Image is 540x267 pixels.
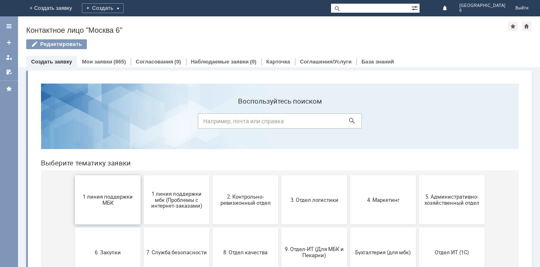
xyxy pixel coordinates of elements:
[109,151,175,200] button: 7. Служба безопасности
[459,8,506,13] span: 6
[2,66,16,79] a: Мои согласования
[181,172,241,178] span: 8. Отдел качества
[181,117,241,129] span: 2. Контрольно-ревизионный отдел
[387,117,448,129] span: 5. Административно-хозяйственный отдел
[82,59,112,65] a: Мои заявки
[109,98,175,147] button: 1 линия поддержки мбк (Проблемы с интернет-заказами)
[247,203,313,252] button: Франчайзинг
[178,151,244,200] button: 8. Отдел качества
[387,172,448,178] span: Отдел ИТ (1С)
[41,151,106,200] button: 6. Закупки
[387,218,448,237] span: [PERSON_NAME]. Услуги ИТ для МБК (оформляет L1)
[41,203,106,252] button: Отдел-ИТ (Битрикс24 и CRM)
[316,151,381,200] button: Бухгалтерия (для мбк)
[385,203,450,252] button: [PERSON_NAME]. Услуги ИТ для МБК (оформляет L1)
[250,169,310,181] span: 9. Отдел-ИТ (Для МБК и Пекарни)
[112,172,172,178] span: 7. Служба безопасности
[191,59,249,65] a: Наблюдаемые заявки
[316,98,381,147] button: 4. Маркетинг
[318,222,379,234] span: Это соглашение не активно!
[113,59,126,65] div: (865)
[318,120,379,126] span: 4. Маркетинг
[163,20,327,28] label: Воспользуйтесь поиском
[43,117,104,129] span: 1 линия поддержки МБК
[41,98,106,147] button: 1 линия поддержки МБК
[163,36,327,52] input: Например, почта или справка
[247,98,313,147] button: 3. Отдел логистики
[2,36,16,49] a: Создать заявку
[112,113,172,132] span: 1 линия поддержки мбк (Проблемы с интернет-заказами)
[26,26,508,34] div: Контактное лицо "Москва 6"
[247,151,313,200] button: 9. Отдел-ИТ (Для МБК и Пекарни)
[250,120,310,126] span: 3. Отдел логистики
[109,203,175,252] button: Отдел-ИТ (Офис)
[385,151,450,200] button: Отдел ИТ (1С)
[136,59,173,65] a: Согласования
[181,224,241,231] span: Финансовый отдел
[175,59,181,65] div: (0)
[361,59,394,65] a: База знаний
[82,3,124,13] div: Создать
[250,59,256,65] div: (0)
[43,172,104,178] span: 6. Закупки
[459,3,506,8] span: [GEOGRAPHIC_DATA]
[43,222,104,234] span: Отдел-ИТ (Битрикс24 и CRM)
[522,21,531,31] div: Сделать домашней страницей
[2,51,16,64] a: Мои заявки
[318,172,379,178] span: Бухгалтерия (для мбк)
[411,4,420,11] span: Расширенный поиск
[300,59,352,65] a: Соглашения/Услуги
[178,203,244,252] button: Финансовый отдел
[31,59,72,65] a: Создать заявку
[178,98,244,147] button: 2. Контрольно-ревизионный отдел
[385,98,450,147] button: 5. Административно-хозяйственный отдел
[7,82,484,90] header: Выберите тематику заявки
[266,59,290,65] a: Карточка
[250,224,310,231] span: Франчайзинг
[316,203,381,252] button: Это соглашение не активно!
[508,21,518,31] div: Добавить в избранное
[112,224,172,231] span: Отдел-ИТ (Офис)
